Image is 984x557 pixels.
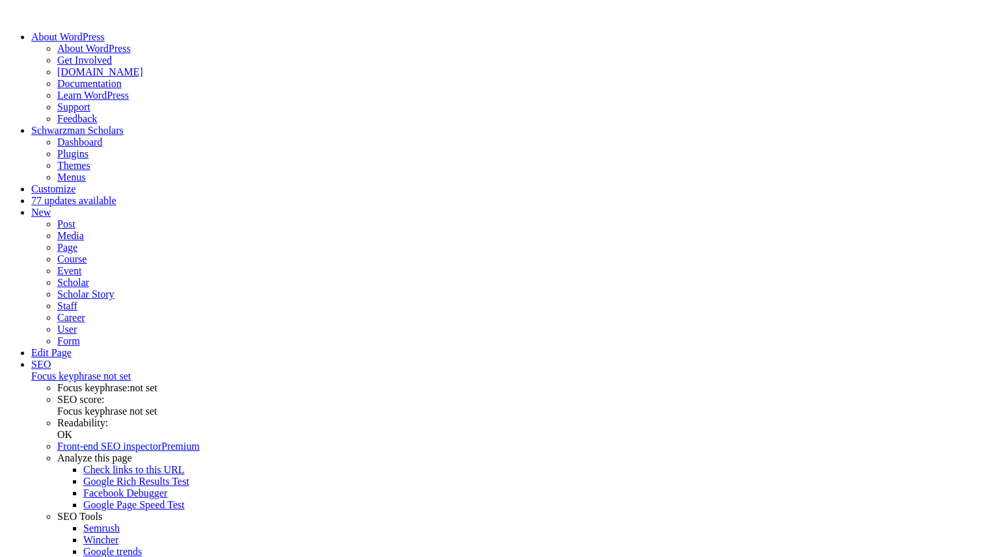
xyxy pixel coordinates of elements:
div: Focus keyphrase not set [57,406,979,417]
a: Course [57,253,87,265]
a: Support [57,101,90,112]
div: Analyze this page [57,452,979,464]
a: Form [57,335,80,346]
div: Focus keyphrase: [57,382,979,394]
a: Get Involved [57,55,112,66]
a: Career [57,312,85,323]
div: SEO score: [57,394,979,417]
ul: About WordPress [31,43,979,66]
a: Staff [57,300,77,311]
ul: New [31,218,979,347]
div: OK [57,429,979,441]
a: Customize [31,183,75,194]
a: Dashboard [57,136,102,148]
a: Facebook Debugger [83,487,167,499]
a: Media [57,230,84,241]
a: Event [57,265,81,276]
ul: Schwarzman Scholars [31,136,979,160]
a: Plugins [57,148,89,159]
span: OK [57,429,72,440]
a: Schwarzman Scholars [31,125,124,136]
span: Focus keyphrase not set [57,406,157,417]
div: SEO Tools [57,511,979,523]
a: Edit Page [31,347,72,358]
a: Scholar Story [57,289,115,300]
span: not set [130,382,157,393]
a: Learn WordPress [57,90,129,101]
a: About WordPress [57,43,131,54]
a: Google Rich Results Test [83,476,189,487]
span: 7 updates available [36,195,116,206]
a: Post [57,218,75,229]
a: Themes [57,160,90,171]
div: Readability: [57,417,979,441]
span: 7 [31,195,36,206]
a: Semrush [83,523,120,534]
span: Premium [161,441,200,452]
a: Feedback [57,113,97,124]
a: Check links to this URL [83,464,185,475]
span: About WordPress [31,31,105,42]
a: Google trends [83,546,142,557]
a: Scholar [57,277,89,288]
div: Focus keyphrase not set [31,370,979,382]
a: User [57,324,77,335]
ul: Schwarzman Scholars [31,160,979,183]
a: [DOMAIN_NAME] [57,66,143,77]
a: Google Page Speed Test [83,499,184,510]
span: New [31,207,51,218]
a: Documentation [57,78,122,89]
a: Page [57,242,77,253]
span: Focus keyphrase not set [31,370,131,382]
span: SEO [31,359,51,370]
a: Menus [57,172,86,183]
ul: About WordPress [31,66,979,125]
a: Front-end SEO inspector [57,441,200,452]
a: Wincher [83,534,118,545]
